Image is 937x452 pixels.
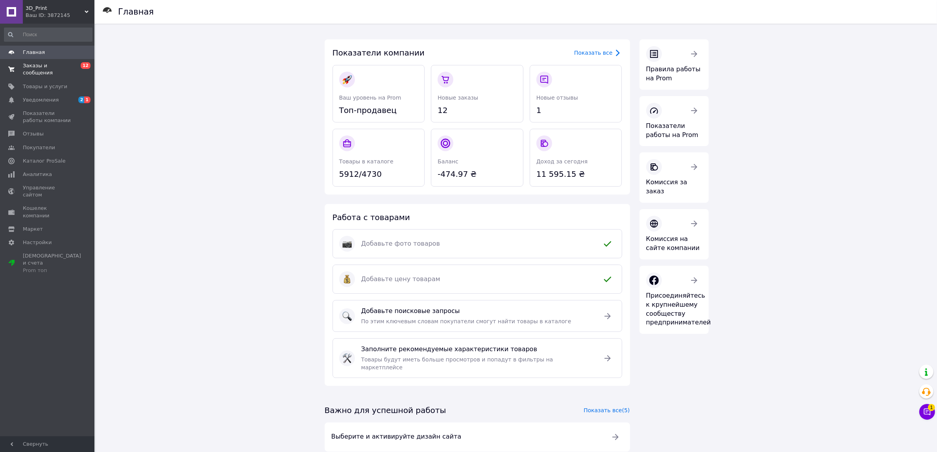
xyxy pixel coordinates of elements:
span: -474.97 ₴ [438,169,517,180]
span: Топ-продавец [339,105,418,116]
span: Кошелек компании [23,205,73,219]
h1: Главная [118,7,154,17]
a: :camera:Добавьте фото товаров [333,229,622,258]
a: Показать все (5) [584,407,630,413]
a: :hammer_and_wrench:Заполните рекомендуемые характеристики товаровТовары будут иметь больше просмо... [333,338,622,378]
span: 12 [81,62,91,69]
span: Комиссия за заказ [646,178,688,195]
span: Правила работы на Prom [646,65,701,82]
span: Новые заказы [438,94,478,101]
span: 11 595.15 ₴ [536,169,615,180]
span: Добавьте поисковые запросы [361,307,593,316]
span: 12 [438,105,517,116]
span: Присоединяйтесь к крупнейшему сообществу предпринимателей [646,292,711,326]
span: Отзывы [23,130,44,137]
span: Важно для успешной работы [325,406,446,415]
span: 3D_Print [26,5,85,12]
span: 1 [928,404,935,411]
span: Каталог ProSale [23,157,65,165]
img: :hammer_and_wrench: [342,354,352,363]
span: Добавьте цену товарам [361,275,593,284]
a: Правила работы на Prom [639,39,709,90]
span: Доход за сегодня [536,158,588,165]
span: 1 [536,105,615,116]
span: Управление сайтом [23,184,73,198]
a: Выберите и активируйте дизайн сайта [325,422,630,452]
a: Показать все [574,48,622,57]
img: :camera: [342,239,352,248]
a: Показатели работы на Prom [639,96,709,146]
a: Присоединяйтесь к крупнейшему сообществу предпринимателей [639,266,709,334]
div: Ваш ID: 3872145 [26,12,94,19]
span: Работа с товарами [333,213,410,222]
span: Уведомления [23,96,59,104]
span: 1 [84,96,91,103]
span: Новые отзывы [536,94,578,101]
div: Показать все [574,49,613,57]
span: Ваш уровень на Prom [339,94,401,101]
a: Комиссия на сайте компании [639,209,709,259]
span: Товары будут иметь больше просмотров и попадут в фильтры на маркетплейсе [361,356,553,370]
span: Главная [23,49,45,56]
span: Показатели работы компании [23,110,73,124]
span: 5912/4730 [339,169,418,180]
button: Чат с покупателем1 [919,404,935,420]
input: Поиск [4,28,92,42]
span: Покупатели [23,144,55,151]
img: :moneybag: [342,274,352,284]
a: Комиссия за заказ [639,152,709,203]
span: 2 [78,96,85,103]
img: :mag: [342,311,352,321]
span: Товары в каталоге [339,158,394,165]
div: Prom топ [23,267,81,274]
span: [DEMOGRAPHIC_DATA] и счета [23,252,81,274]
span: Заказы и сообщения [23,62,73,76]
span: Добавьте фото товаров [361,239,593,248]
a: :moneybag:Добавьте цену товарам [333,265,622,294]
span: Товары и услуги [23,83,67,90]
span: По этим ключевым словам покупатели смогут найти товары в каталоге [361,318,571,324]
span: Комиссия на сайте компании [646,235,700,252]
span: Показатели компании [333,48,425,57]
a: :mag:Добавьте поисковые запросыПо этим ключевым словам покупатели смогут найти товары в каталоге [333,300,622,332]
span: Маркет [23,226,43,233]
span: Аналитика [23,171,52,178]
span: Показатели работы на Prom [646,122,699,139]
span: Баланс [438,158,458,165]
span: Выберите и активируйте дизайн сайта [331,432,601,441]
span: Настройки [23,239,52,246]
span: Заполните рекомендуемые характеристики товаров [361,345,593,354]
img: :rocket: [342,75,352,84]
